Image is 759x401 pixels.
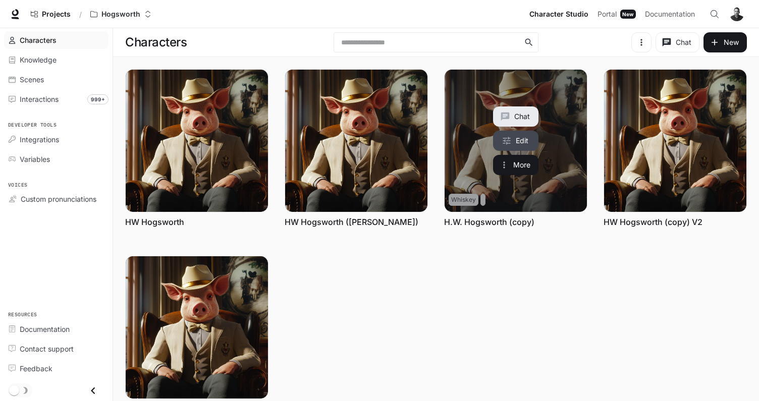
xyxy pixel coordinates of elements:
[126,256,268,398] img: Testing Char
[604,216,702,227] a: HW Hogsworth (copy) V2
[656,32,699,52] button: Chat
[444,216,534,227] a: H.W. Hogsworth (copy)
[4,90,109,108] a: Interactions
[645,8,695,21] span: Documentation
[493,155,538,175] button: More actions
[525,4,592,24] a: Character Studio
[87,94,109,104] span: 999+
[4,31,109,49] a: Characters
[75,9,86,20] div: /
[4,71,109,88] a: Scenes
[86,4,156,24] button: Open workspace menu
[285,70,427,212] img: HW Hogsworth (basak)
[4,131,109,148] a: Integrations
[593,4,640,24] a: PortalNew
[101,10,140,19] p: Hogsworth
[126,70,268,212] img: HW Hogsworth
[26,4,75,24] a: Go to projects
[493,131,538,151] a: Edit H.W. Hogsworth (copy)
[82,380,104,401] button: Close drawer
[125,32,187,52] h1: Characters
[4,320,109,338] a: Documentation
[727,4,747,24] button: User avatar
[604,70,746,212] img: HW Hogsworth (copy) V2
[20,94,59,104] span: Interactions
[4,340,109,358] a: Contact support
[42,10,71,19] span: Projects
[21,194,96,204] span: Custom pronunciations
[20,54,57,65] span: Knowledge
[20,324,70,334] span: Documentation
[9,384,19,395] span: Dark mode toggle
[125,216,184,227] a: HW Hogsworth
[620,10,636,19] div: New
[285,216,418,227] a: HW Hogsworth ([PERSON_NAME])
[529,8,588,21] span: Character Studio
[20,343,74,354] span: Contact support
[20,154,50,164] span: Variables
[598,8,617,21] span: Portal
[4,150,109,168] a: Variables
[4,190,109,208] a: Custom pronunciations
[641,4,702,24] a: Documentation
[703,32,747,52] button: New
[704,4,725,24] button: Open Command Menu
[20,74,44,85] span: Scenes
[493,106,538,127] button: Chat with H.W. Hogsworth (copy)
[20,363,52,374] span: Feedback
[4,51,109,69] a: Knowledge
[20,35,57,45] span: Characters
[20,134,59,145] span: Integrations
[445,70,587,212] a: H.W. Hogsworth (copy)
[730,7,744,21] img: User avatar
[4,360,109,377] a: Feedback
